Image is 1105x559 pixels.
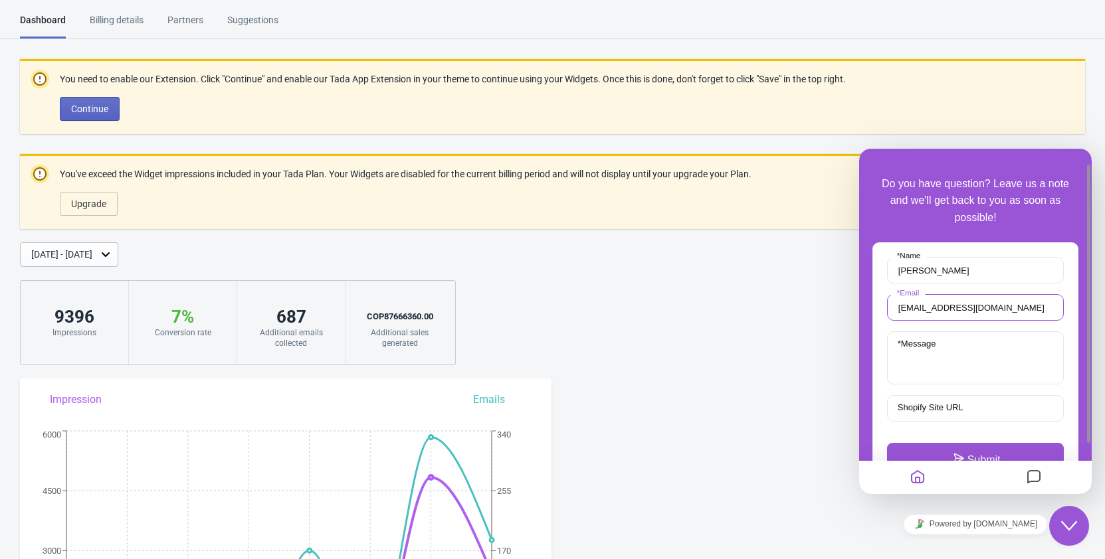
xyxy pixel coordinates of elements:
[142,327,223,338] div: Conversion rate
[1049,506,1092,546] iframe: chat widget
[497,430,511,439] tspan: 340
[142,306,223,327] div: 7 %
[167,13,203,37] div: Partners
[859,509,1092,539] iframe: chat widget
[359,306,441,327] div: COP 87666360.00
[251,306,332,327] div: 687
[43,430,61,439] tspan: 6000
[60,97,120,121] button: Continue
[859,149,1092,494] iframe: chat widget
[227,13,278,37] div: Suggestions
[43,486,61,496] tspan: 4500
[71,199,106,209] span: Upgrade
[90,13,144,37] div: Billing details
[34,306,115,327] div: 9396
[20,13,66,39] div: Dashboard
[60,167,752,181] p: You've exceed the Widget impressions included in your Tada Plan. Your Widgets are disabled for th...
[60,72,846,86] p: You need to enable our Extension. Click "Continue" and enable our Tada App Extension in your them...
[251,327,332,349] div: Additional emails collected
[31,248,92,262] div: [DATE] - [DATE]
[43,546,61,556] tspan: 3000
[71,104,108,114] span: Continue
[60,192,118,216] button: Upgrade
[359,327,441,349] div: Additional sales generated
[497,486,511,496] tspan: 255
[34,327,115,338] div: Impressions
[497,546,511,556] tspan: 170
